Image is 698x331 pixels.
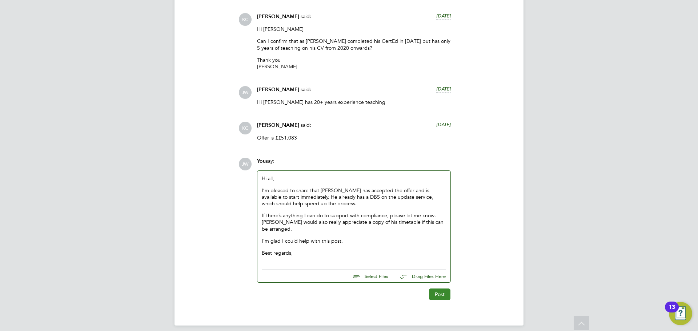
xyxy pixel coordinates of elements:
[262,250,446,256] p: Best regards,
[262,187,446,207] p: I’m pleased to share that [PERSON_NAME] has accepted the offer and is available to start immediat...
[239,86,252,99] span: JW
[301,122,311,128] span: said:
[257,13,299,20] span: [PERSON_NAME]
[262,238,446,244] p: I’m glad I could help with this post.
[394,269,446,284] button: Drag Files Here
[436,86,451,92] span: [DATE]
[669,302,692,325] button: Open Resource Center, 13 new notifications
[257,158,266,164] span: You
[262,175,446,182] p: Hi all,
[262,212,446,232] p: If there’s anything I can do to support with compliance, please let me know. [PERSON_NAME] would ...
[257,122,299,128] span: [PERSON_NAME]
[257,158,451,170] div: say:
[239,13,252,26] span: KC
[239,158,252,170] span: JW
[257,38,451,51] p: Can I confirm that as [PERSON_NAME] completed his CertEd in [DATE] but has only 5 years of teachi...
[257,26,451,32] p: Hi [PERSON_NAME]
[669,307,675,316] div: 13
[257,57,451,70] p: Thank you [PERSON_NAME]
[257,99,451,105] p: Hi [PERSON_NAME] has 20+ years experience teaching
[436,121,451,128] span: [DATE]
[301,86,311,93] span: said:
[436,13,451,19] span: [DATE]
[301,13,311,20] span: said:
[239,122,252,134] span: KC
[257,86,299,93] span: [PERSON_NAME]
[257,134,451,141] p: Offer is ££51,083
[429,288,450,300] button: Post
